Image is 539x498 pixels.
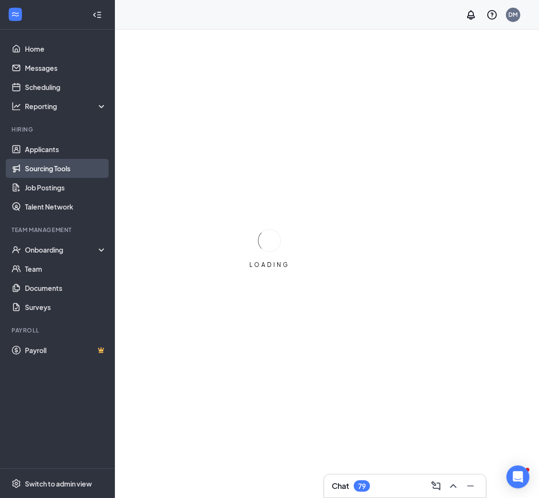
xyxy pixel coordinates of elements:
div: Reporting [25,101,107,111]
div: Open Intercom Messenger [506,465,529,488]
a: Team [25,259,107,278]
a: Surveys [25,298,107,317]
div: Team Management [11,226,105,234]
div: Payroll [11,326,105,334]
a: Talent Network [25,197,107,216]
a: Home [25,39,107,58]
a: PayrollCrown [25,341,107,360]
a: Sourcing Tools [25,159,107,178]
div: Hiring [11,125,105,133]
a: Messages [25,58,107,77]
a: Job Postings [25,178,107,197]
svg: WorkstreamLogo [11,10,20,19]
div: Onboarding [25,245,99,255]
button: Minimize [463,478,478,494]
a: Scheduling [25,77,107,97]
svg: Settings [11,479,21,488]
div: DM [509,11,518,19]
button: ComposeMessage [428,478,444,494]
div: 79 [358,482,366,490]
svg: Collapse [92,10,102,20]
a: Documents [25,278,107,298]
svg: QuestionInfo [486,9,498,21]
div: LOADING [246,261,293,269]
button: ChevronUp [446,478,461,494]
a: Applicants [25,140,107,159]
svg: Minimize [465,480,476,492]
svg: Analysis [11,101,21,111]
svg: ComposeMessage [430,480,442,492]
svg: UserCheck [11,245,21,255]
div: Switch to admin view [25,479,92,488]
svg: Notifications [465,9,477,21]
h3: Chat [332,481,349,491]
svg: ChevronUp [448,480,459,492]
